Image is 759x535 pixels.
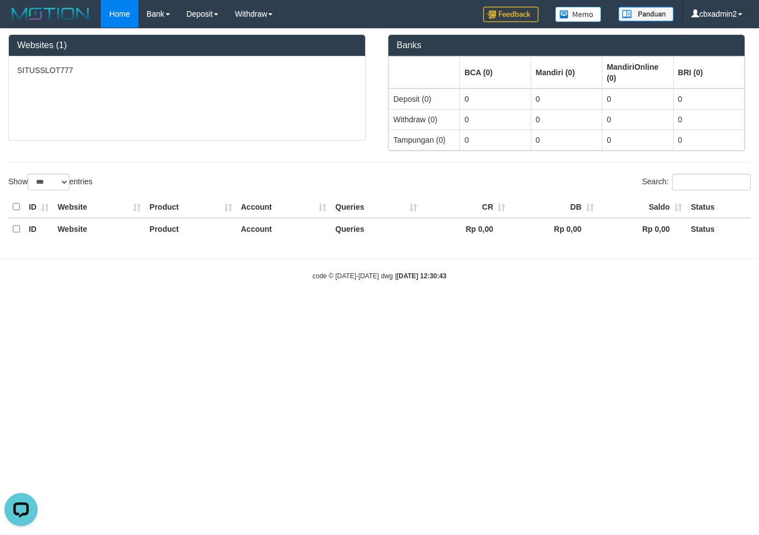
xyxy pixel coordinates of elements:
input: Search: [672,174,751,190]
label: Search: [642,174,751,190]
td: 0 [673,129,744,150]
th: Group: activate to sort column ascending [531,56,602,89]
td: Deposit (0) [389,89,460,110]
small: code © [DATE]-[DATE] dwg | [312,272,447,280]
label: Show entries [8,174,93,190]
strong: [DATE] 12:30:43 [397,272,447,280]
th: Product [145,218,237,240]
th: DB [510,196,598,218]
select: Showentries [28,174,69,190]
th: ID [24,218,53,240]
td: 0 [531,129,602,150]
th: Status [686,196,751,218]
th: Group: activate to sort column ascending [389,56,460,89]
th: Product [145,196,237,218]
th: Queries [331,196,422,218]
p: SITUSSLOT777 [17,65,357,76]
th: Queries [331,218,422,240]
th: Rp 0,00 [598,218,686,240]
td: 0 [460,109,531,129]
button: Open LiveChat chat widget [4,4,38,38]
h3: Websites (1) [17,40,357,50]
th: Group: activate to sort column ascending [673,56,744,89]
td: 0 [460,129,531,150]
img: Button%20Memo.svg [555,7,602,22]
th: Account [237,196,331,218]
th: Rp 0,00 [510,218,598,240]
img: MOTION_logo.png [8,6,93,22]
td: 0 [460,89,531,110]
td: Withdraw (0) [389,109,460,129]
td: 0 [531,109,602,129]
td: 0 [673,89,744,110]
th: Website [53,218,145,240]
td: 0 [602,89,673,110]
th: Status [686,218,751,240]
th: ID [24,196,53,218]
th: Rp 0,00 [422,218,510,240]
th: Account [237,218,331,240]
td: 0 [673,109,744,129]
th: Website [53,196,145,218]
td: 0 [602,109,673,129]
td: 0 [531,89,602,110]
th: Saldo [598,196,686,218]
th: Group: activate to sort column ascending [602,56,673,89]
h3: Banks [397,40,736,50]
td: Tampungan (0) [389,129,460,150]
img: Feedback.jpg [483,7,539,22]
th: Group: activate to sort column ascending [460,56,531,89]
img: panduan.png [618,7,674,22]
th: CR [422,196,510,218]
td: 0 [602,129,673,150]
